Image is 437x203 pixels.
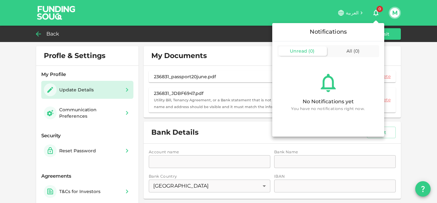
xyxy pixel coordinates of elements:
[303,98,354,106] div: No Notifications yet
[354,48,360,54] span: ( 0 )
[310,28,347,35] span: Notifications
[291,106,365,112] span: You have no notifications right now.
[346,48,352,54] span: All
[308,48,314,54] span: ( 0 )
[290,48,307,54] span: Unread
